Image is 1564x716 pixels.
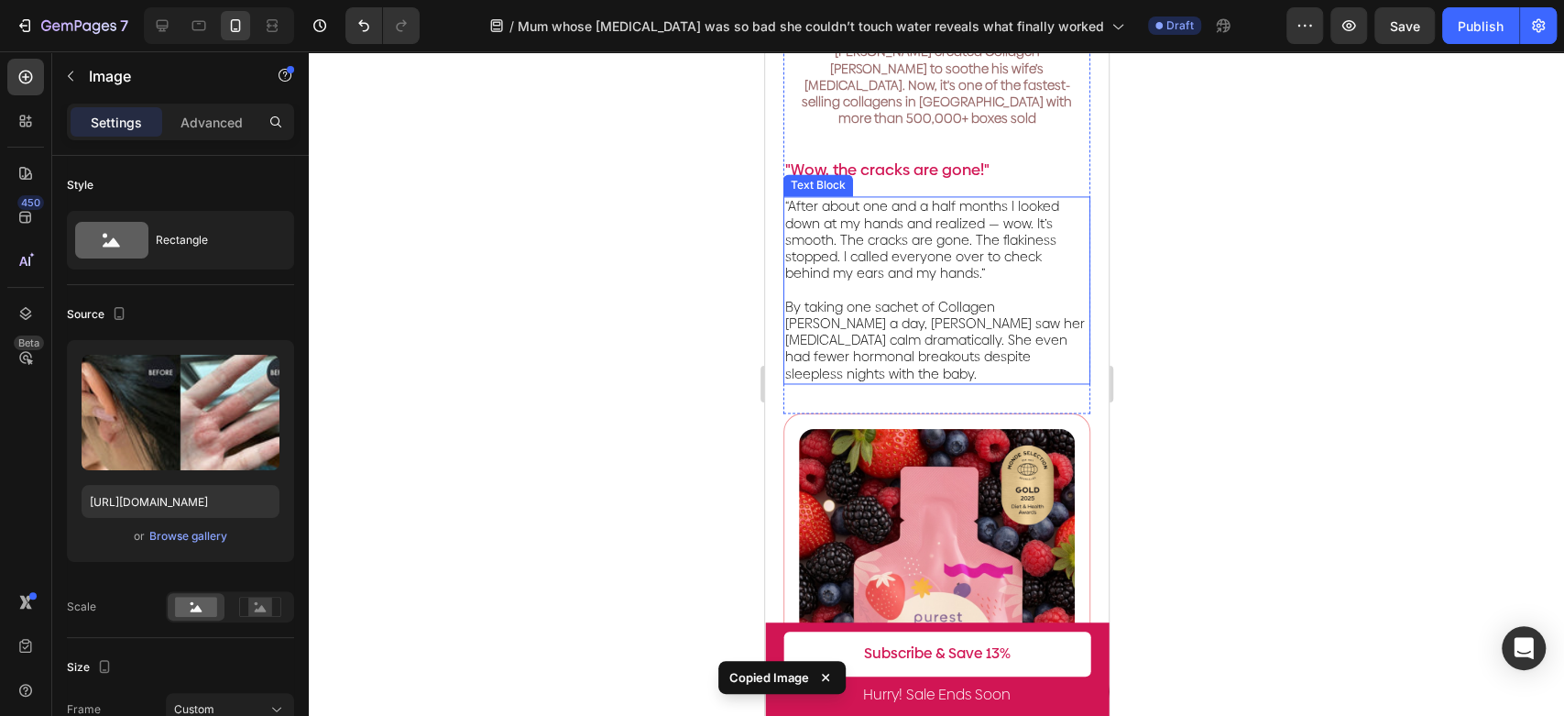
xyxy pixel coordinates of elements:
[82,485,279,518] input: https://example.com/image.jpg
[148,527,228,545] button: Browse gallery
[180,113,243,132] p: Advanced
[345,7,420,44] div: Undo/Redo
[1502,626,1546,670] div: Open Intercom Messenger
[518,17,1104,36] span: Mum whose [MEDICAL_DATA] was so bad she couldn’t touch water reveals what finally worked
[7,7,137,44] button: 7
[67,303,130,327] div: Source
[34,378,310,654] img: gempages_574635138369979167-99d62c40-c57d-4824-ae06-30d5c7663944.webp
[82,355,279,470] img: preview-image
[729,668,809,687] p: Copied Image
[18,145,325,332] div: Rich Text Editor. Editing area: main
[91,113,142,132] p: Settings
[20,108,323,128] p: "Wow, the cracks are gone!"
[14,336,44,350] div: Beta
[20,146,294,231] span: “After about one and a half months I looked down at my hands and realized — wow. It’s smooth. The...
[1390,18,1420,34] span: Save
[22,126,84,142] div: Text Block
[149,528,227,545] div: Browse gallery
[120,15,128,37] p: 7
[67,599,96,615] div: Scale
[509,17,514,36] span: /
[20,247,320,332] span: By taking one sachet of Collagen [PERSON_NAME] a day, [PERSON_NAME] saw her [MEDICAL_DATA] calm d...
[1442,7,1519,44] button: Publish
[1374,7,1435,44] button: Save
[17,195,44,210] div: 450
[67,655,115,680] div: Size
[1166,17,1194,34] span: Draft
[89,65,245,87] p: Image
[765,51,1109,716] iframe: Design area
[67,177,93,193] div: Style
[134,525,145,547] span: or
[1458,17,1504,36] div: Publish
[156,219,268,261] div: Rectangle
